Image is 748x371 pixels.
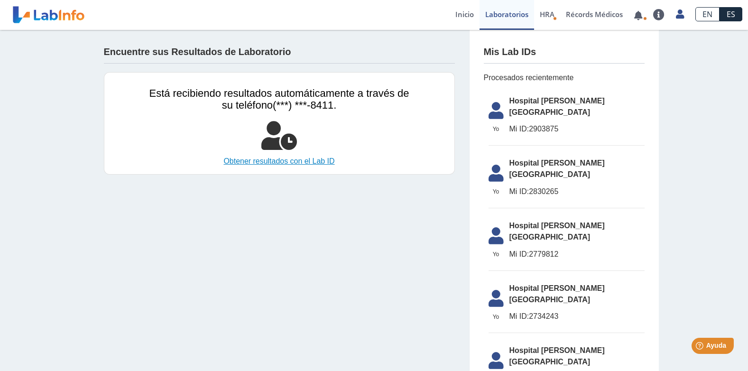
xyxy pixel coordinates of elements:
[509,250,529,258] span: Mi ID:
[483,250,509,259] span: Yo
[509,186,645,197] span: 2830265
[104,46,291,58] h4: Encuentre sus Resultados de Laboratorio
[484,72,645,83] span: Procesados recientemente
[695,7,720,21] a: EN
[540,9,554,19] span: HRA
[509,345,645,368] span: Hospital [PERSON_NAME][GEOGRAPHIC_DATA]
[509,249,645,260] span: 2779812
[509,220,645,243] span: Hospital [PERSON_NAME][GEOGRAPHIC_DATA]
[509,187,529,195] span: Mi ID:
[509,123,645,135] span: 2903875
[149,156,409,167] a: Obtener resultados con el Lab ID
[509,283,645,306] span: Hospital [PERSON_NAME][GEOGRAPHIC_DATA]
[483,313,509,321] span: Yo
[509,95,645,118] span: Hospital [PERSON_NAME][GEOGRAPHIC_DATA]
[509,312,529,320] span: Mi ID:
[483,187,509,196] span: Yo
[720,7,742,21] a: ES
[484,46,536,58] h4: Mis Lab IDs
[509,125,529,133] span: Mi ID:
[149,87,409,111] span: Está recibiendo resultados automáticamente a través de su teléfono
[509,311,645,322] span: 2734243
[664,334,738,361] iframe: Help widget launcher
[483,125,509,133] span: Yo
[509,158,645,180] span: Hospital [PERSON_NAME][GEOGRAPHIC_DATA]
